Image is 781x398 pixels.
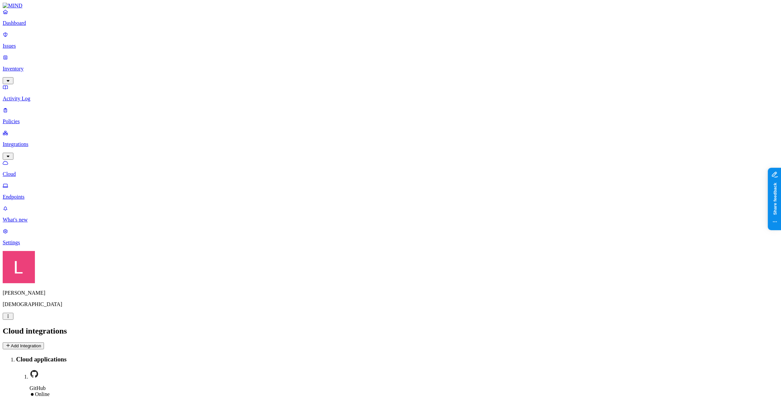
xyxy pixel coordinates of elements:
p: Integrations [3,141,778,147]
p: What's new [3,217,778,223]
a: What's new [3,205,778,223]
p: Cloud [3,171,778,177]
p: Policies [3,118,778,125]
p: Activity Log [3,96,778,102]
h3: Cloud applications [16,356,778,363]
p: Dashboard [3,20,778,26]
button: Add Integration [3,342,44,349]
a: Endpoints [3,183,778,200]
a: Integrations [3,130,778,159]
span: GitHub [30,385,46,391]
p: Inventory [3,66,778,72]
span: Online [35,391,50,397]
img: github [30,369,39,379]
a: Issues [3,32,778,49]
img: Landen Brown [3,251,35,283]
a: MIND [3,3,778,9]
p: [PERSON_NAME] [3,290,778,296]
a: Policies [3,107,778,125]
img: MIND [3,3,22,9]
p: Issues [3,43,778,49]
p: Endpoints [3,194,778,200]
p: Settings [3,240,778,246]
a: Activity Log [3,84,778,102]
a: Dashboard [3,9,778,26]
a: Settings [3,228,778,246]
h2: Cloud integrations [3,327,778,336]
p: [DEMOGRAPHIC_DATA] [3,301,778,307]
a: Cloud [3,160,778,177]
a: Inventory [3,54,778,83]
